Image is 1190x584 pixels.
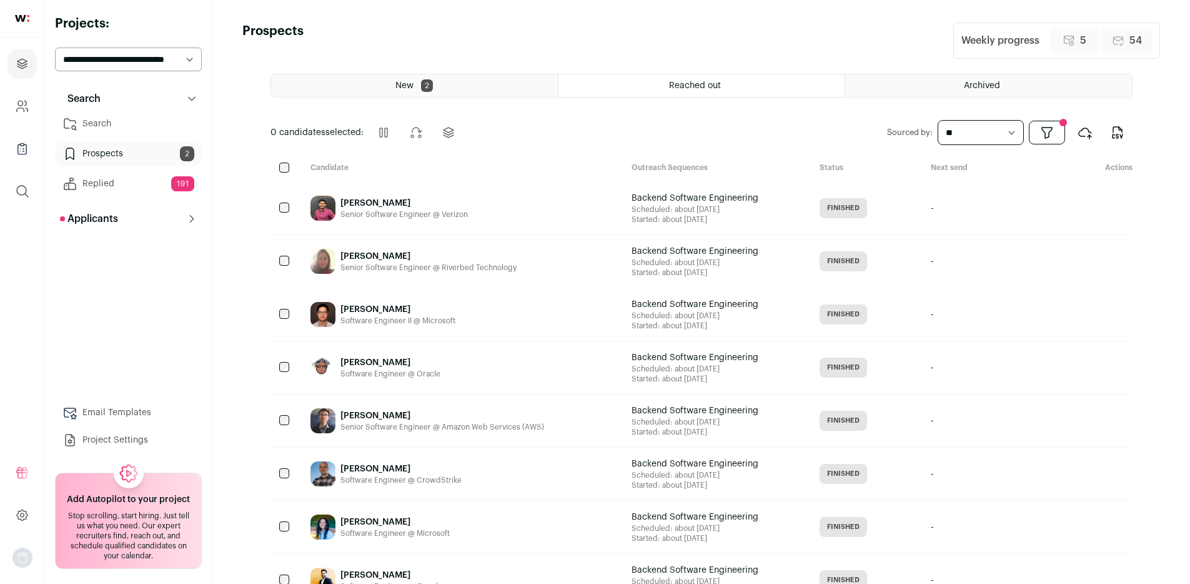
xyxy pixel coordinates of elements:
[632,192,758,204] div: Backend Software Engineering
[171,176,194,191] span: 191
[820,411,867,431] span: Finished
[340,463,462,475] div: [PERSON_NAME]
[340,250,517,263] div: [PERSON_NAME]
[964,81,1000,90] span: Archived
[67,493,190,506] h2: Add Autopilot to your project
[395,81,414,90] span: New
[632,268,758,278] div: Started: about [DATE]
[340,569,442,581] div: [PERSON_NAME]
[340,316,455,326] div: Software Engineer II @ Microsoft
[632,533,758,543] div: Started: about [DATE]
[55,86,202,111] button: Search
[421,79,433,92] span: 2
[632,523,758,533] div: Scheduled: about [DATE]
[632,405,758,417] div: Backend Software Engineering
[310,302,335,327] img: 938b0d56cb3a54db57568e7530f7fe1931ddf125da66b83158a6c2db3f66552b
[931,202,934,214] span: -
[340,209,468,219] div: Senior Software Engineer @ Verizon
[300,163,622,174] div: Candidate
[340,197,468,209] div: [PERSON_NAME]
[820,251,867,271] span: Finished
[310,461,335,486] img: 5038deecf2a5fe4fda81635ba6ae48cd7a9d76cd96be1e6a556a3c92bb4bd6d7
[1080,33,1086,48] span: 5
[7,49,37,79] a: Projects
[55,141,202,166] a: Prospects2
[55,400,202,425] a: Email Templates
[931,415,934,427] span: -
[1129,33,1142,48] span: 54
[180,146,194,161] span: 2
[931,361,934,374] span: -
[340,356,440,369] div: [PERSON_NAME]
[60,211,118,226] p: Applicants
[1029,121,1065,144] button: Open dropdown
[820,305,867,325] span: Finished
[340,369,440,379] div: Software Engineer @ Oracle
[340,410,544,422] div: [PERSON_NAME]
[340,422,544,432] div: Senior Software Engineer @ Amazon Web Services (AWS)
[931,308,934,321] span: -
[632,214,758,224] div: Started: about [DATE]
[12,548,32,568] button: Open dropdown
[7,91,37,121] a: Company and ATS Settings
[632,564,758,576] div: Backend Software Engineering
[820,358,867,378] span: Finished
[340,263,517,273] div: Senior Software Engineer @ Riverbed Technology
[931,468,934,480] span: -
[820,517,867,537] span: Finished
[632,351,758,364] div: Backend Software Engineering
[310,355,335,380] img: 804439d2c8e908b603ad66d3600b23549c3a7e47c3a6b955200c9bda23fc4351
[310,196,335,221] img: 41874a0d18c570e16f280ea94cb43c95cdfe0979b085e5505794d62f96592f68.jpg
[63,511,194,561] div: Stop scrolling, start hiring. Just tell us what you need. Our expert recruiters find, reach out, ...
[55,171,202,196] a: Replied191
[622,163,810,174] div: Outreach Sequences
[921,163,1062,174] div: Next send
[632,298,758,311] div: Backend Software Engineering
[820,198,867,218] span: Finished
[55,111,202,136] a: Search
[669,81,721,90] span: Reached out
[632,245,758,258] div: Backend Software Engineering
[271,74,558,97] a: New 2
[310,408,335,433] img: 70ae6bb785f977a5409d82509807310e45c80e3d0f42d5249a180172015fe3b8
[820,464,867,484] span: Finished
[55,473,202,569] a: Add Autopilot to your project Stop scrolling, start hiring. Just tell us what you need. Our exper...
[632,311,758,321] div: Scheduled: about [DATE]
[632,511,758,523] div: Backend Software Engineering
[310,515,335,540] img: b723c8e4b0355189273841ab0970d8203cfe4ebcf8a883d7c7110b3c1a1f92dd.jpg
[632,204,758,214] div: Scheduled: about [DATE]
[270,128,325,137] span: 0 candidates
[632,258,758,268] div: Scheduled: about [DATE]
[810,163,921,174] div: Status
[7,134,37,164] a: Company Lists
[15,15,29,22] img: wellfound-shorthand-0d5821cbd27db2630d0214b213865d53afaa358527fdda9d0ea32b1df1b89c2c.svg
[632,458,758,470] div: Backend Software Engineering
[632,480,758,490] div: Started: about [DATE]
[632,417,758,427] div: Scheduled: about [DATE]
[961,33,1039,48] div: Weekly progress
[340,475,462,485] div: Software Engineer @ CrowdStrike
[1063,163,1133,174] div: Actions
[632,364,758,374] div: Scheduled: about [DATE]
[1070,118,1100,148] button: Export to ATS
[60,91,101,106] p: Search
[632,427,758,437] div: Started: about [DATE]
[632,321,758,331] div: Started: about [DATE]
[242,23,304,59] h1: Prospects
[55,428,202,453] a: Project Settings
[270,126,364,139] span: selected:
[340,528,450,538] div: Software Engineer @ Microsoft
[55,15,202,33] h2: Projects:
[931,255,934,268] span: -
[887,128,933,138] label: Sourced by:
[369,118,399,148] button: Pause outreach
[931,521,934,533] span: -
[340,303,455,316] div: [PERSON_NAME]
[310,249,335,274] img: 7f72f930d5e4ce02e9c479d152faa24e0146229b59bafc28bda7d78e5c5d23e6
[632,374,758,384] div: Started: about [DATE]
[340,516,450,528] div: [PERSON_NAME]
[55,206,202,231] button: Applicants
[1103,118,1133,148] button: Export to CSV
[12,548,32,568] img: nopic.png
[632,470,758,480] div: Scheduled: about [DATE]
